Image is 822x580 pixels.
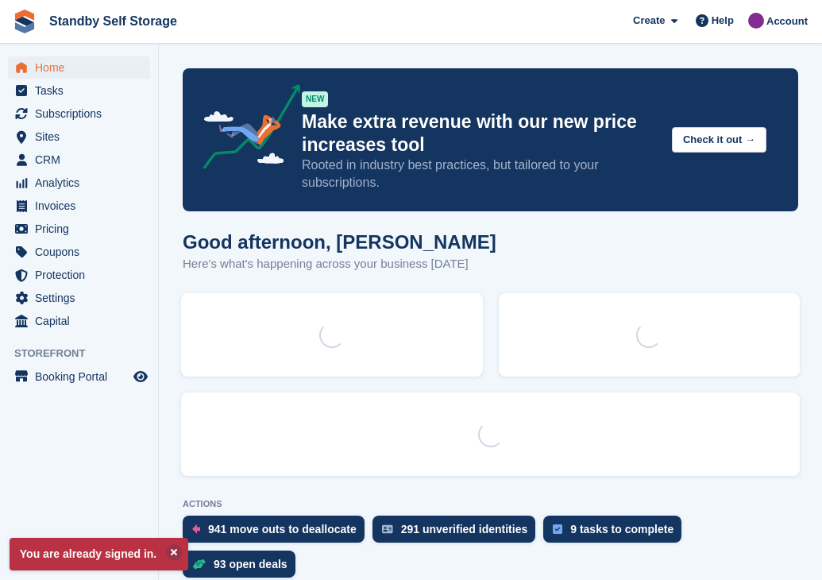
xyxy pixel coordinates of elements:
[302,110,659,157] p: Make extra revenue with our new price increases tool
[131,367,150,386] a: Preview store
[183,516,372,551] a: 941 move outs to deallocate
[302,157,659,191] p: Rooted in industry best practices, but tailored to your subscriptions.
[10,538,188,570] p: You are already signed in.
[43,8,183,34] a: Standby Self Storage
[214,558,288,570] div: 93 open deals
[401,523,528,536] div: 291 unverified identities
[8,195,150,217] a: menu
[672,127,766,153] button: Check it out →
[35,287,130,309] span: Settings
[183,255,496,273] p: Here's what's happening across your business [DATE]
[35,79,130,102] span: Tasks
[712,13,734,29] span: Help
[208,523,357,536] div: 941 move outs to deallocate
[8,218,150,240] a: menu
[372,516,544,551] a: 291 unverified identities
[190,84,301,175] img: price-adjustments-announcement-icon-8257ccfd72463d97f412b2fc003d46551f7dbcb40ab6d574587a9cd5c0d94...
[14,346,158,362] span: Storefront
[8,149,150,171] a: menu
[183,499,798,509] p: ACTIONS
[8,365,150,388] a: menu
[35,195,130,217] span: Invoices
[192,524,200,534] img: move_outs_to_deallocate_icon-f764333ba52eb49d3ac5e1228854f67142a1ed5810a6f6cc68b1a99e826820c5.svg
[192,559,206,570] img: deal-1b604bf984904fb50ccaf53a9ad4b4a5d6e5aea283cecdc64d6e3604feb123c2.svg
[8,310,150,332] a: menu
[35,56,130,79] span: Home
[8,287,150,309] a: menu
[35,172,130,194] span: Analytics
[748,13,764,29] img: Sue Ford
[8,126,150,148] a: menu
[543,516,689,551] a: 9 tasks to complete
[8,102,150,125] a: menu
[633,13,665,29] span: Create
[8,241,150,263] a: menu
[35,218,130,240] span: Pricing
[8,172,150,194] a: menu
[553,524,562,534] img: task-75834270c22a3079a89374b754ae025e5fb1db73e45f91037f5363f120a921f8.svg
[8,264,150,286] a: menu
[35,126,130,148] span: Sites
[35,149,130,171] span: CRM
[35,241,130,263] span: Coupons
[35,310,130,332] span: Capital
[35,365,130,388] span: Booking Portal
[35,264,130,286] span: Protection
[8,56,150,79] a: menu
[570,523,673,536] div: 9 tasks to complete
[8,79,150,102] a: menu
[13,10,37,33] img: stora-icon-8386f47178a22dfd0bd8f6a31ec36ba5ce8667c1dd55bd0f319d3a0aa187defe.svg
[302,91,328,107] div: NEW
[183,231,496,253] h1: Good afternoon, [PERSON_NAME]
[766,14,808,29] span: Account
[382,524,393,534] img: verify_identity-adf6edd0f0f0b5bbfe63781bf79b02c33cf7c696d77639b501bdc392416b5a36.svg
[35,102,130,125] span: Subscriptions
